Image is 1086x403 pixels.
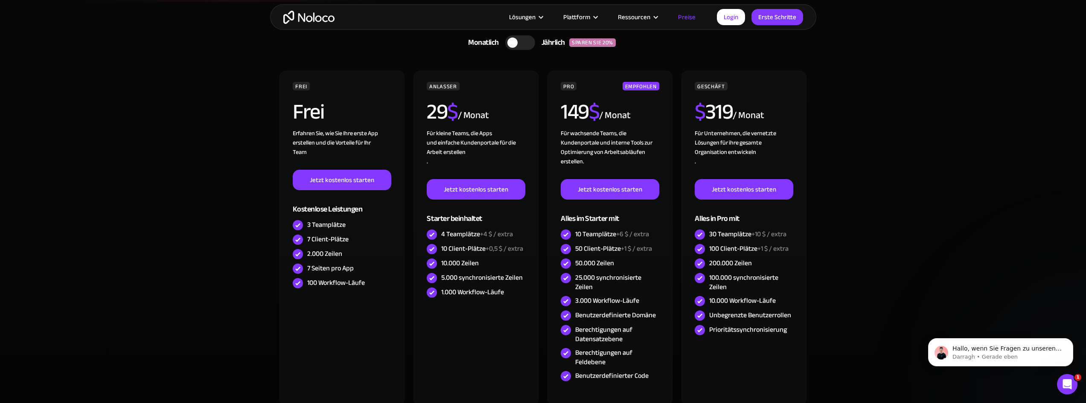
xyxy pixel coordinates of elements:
font: Login [724,11,738,23]
div: Ressourcen [607,12,667,23]
font: PRO [563,81,574,92]
font: 7 Seiten pro App [307,262,354,275]
a: Jetzt kostenlos starten [427,179,525,200]
font: Lösungen für ihre gesamte Organisation entwickeln [695,137,762,158]
a: Jetzt kostenlos starten [293,170,391,190]
iframe: Intercom-Benachrichtigungsnachricht [915,320,1086,380]
font: Jetzt kostenlos starten [310,174,374,186]
font: Plattform [563,11,590,23]
font: Für wachsende Teams, die Kundenportale und interne Tools zur Optimierung von Arbeitsabläufen erst... [561,128,652,167]
font: . [695,156,696,167]
font: 10.000 Zeilen [441,257,479,270]
font: Team [293,146,307,158]
font: ANLASSER [429,81,457,92]
font: 7 Client-Plätze [307,233,349,246]
font: Für Unternehmen, die vernetzte [695,128,776,139]
font: +4 $ / extra [480,228,513,241]
font: Alles in Pro mit [695,212,739,226]
font: 10 Client-Plätze [441,242,486,255]
a: Erste Schritte [751,9,803,25]
font: 3 Teamplätze [307,218,346,231]
a: Login [717,9,745,25]
font: +1 $ / extra [621,242,652,255]
font: 5.000 synchronisierte Zeilen [441,271,523,284]
font: Jährlich [542,35,565,49]
font: +1 $ / extra [757,242,789,255]
font: Ressourcen [618,11,650,23]
div: Lösungen [498,12,553,23]
font: +10 $ / extra [751,228,786,241]
font: 29 [427,92,447,132]
a: heim [283,11,335,24]
font: / Monat [733,106,764,124]
div: Plattform [553,12,607,23]
font: Jetzt kostenlos starten [578,183,642,195]
font: Erste Schritte [758,11,796,23]
font: / Monat [458,106,489,124]
font: $ [695,92,705,132]
font: 1.000 Workflow-Läufe [441,286,504,299]
a: Preise [667,12,706,23]
font: Unbegrenzte Benutzerrollen [709,309,791,322]
font: 50.000 Zeilen [575,257,614,270]
font: +0,5 $ / extra [486,242,523,255]
font: Starter beinhaltet [427,212,482,226]
font: Preise [678,11,696,23]
font: +6 $ / extra [616,228,649,241]
font: 100.000 synchronisierte Zeilen [709,271,778,293]
font: Alles im Starter mit [561,212,619,226]
font: . [427,156,428,167]
font: $ [589,92,600,132]
font: GESCHÄFT [697,81,725,92]
iframe: Intercom-Live-Chat [1057,374,1077,394]
font: 10.000 Workflow-Läufe [709,294,776,307]
font: Berechtigungen auf Datensatzebene [575,323,632,345]
font: Erfahren Sie, wie Sie Ihre erste App erstellen und die Vorteile für Ihr [293,128,378,148]
font: Berechtigungen auf Feldebene [575,346,632,368]
font: Lösungen [509,11,536,23]
font: FREI [295,81,307,92]
a: Jetzt kostenlos starten [561,179,659,200]
font: Jetzt kostenlos starten [712,183,776,195]
a: Jetzt kostenlos starten [695,179,793,200]
font: 30 Teamplätze [709,228,751,241]
font: 319 [705,92,733,132]
font: 25.000 synchronisierte Zeilen [575,271,641,293]
font: 4 Teamplätze [441,228,480,241]
font: 3.000 Workflow-Läufe [575,294,639,307]
font: SPAREN SIE 20% [572,38,613,48]
font: Benutzerdefinierter Code [575,369,649,382]
font: 50 Client-Plätze [575,242,621,255]
font: Für kleine Teams, die Apps [427,128,492,139]
font: und einfache Kundenportale für die Arbeit erstellen [427,137,516,158]
font: Monatlich [468,35,499,49]
font: / Monat [599,106,630,124]
font: Frei [293,92,324,132]
font: 1 [1076,374,1080,380]
font: 200.000 Zeilen [709,257,752,270]
font: Jetzt kostenlos starten [444,183,508,195]
font: 149 [561,92,589,132]
font: $ [447,92,458,132]
font: 10 Teamplätze [575,228,616,241]
font: 100 Client-Plätze [709,242,757,255]
font: 100 Workflow-Läufe [307,276,365,289]
font: Benutzerdefinierte Domäne [575,309,656,322]
font: 2.000 Zeilen [307,247,342,260]
font: Prioritätssynchronisierung [709,323,787,336]
font: EMPFOHLEN [625,81,657,92]
font: Kostenlose Leistungen [293,202,362,216]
